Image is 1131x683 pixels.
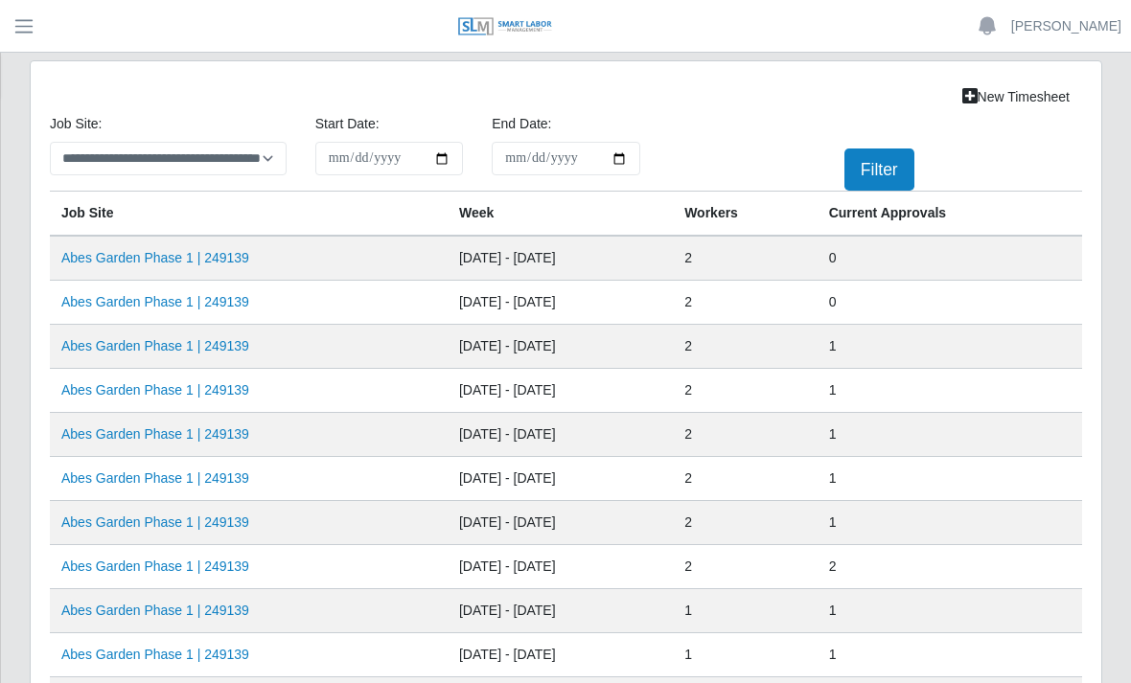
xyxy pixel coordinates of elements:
[818,192,1082,237] th: Current Approvals
[818,236,1082,281] td: 0
[673,325,818,369] td: 2
[448,192,673,237] th: Week
[61,338,249,353] a: Abes Garden Phase 1 | 249139
[448,369,673,413] td: [DATE] - [DATE]
[673,413,818,457] td: 2
[61,603,249,618] a: Abes Garden Phase 1 | 249139
[61,558,249,574] a: Abes Garden Phase 1 | 249139
[673,369,818,413] td: 2
[844,148,914,191] button: Filter
[673,545,818,589] td: 2
[673,501,818,545] td: 2
[61,382,249,398] a: Abes Garden Phase 1 | 249139
[818,545,1082,589] td: 2
[61,647,249,662] a: Abes Garden Phase 1 | 249139
[61,514,249,530] a: Abes Garden Phase 1 | 249139
[448,236,673,281] td: [DATE] - [DATE]
[673,457,818,501] td: 2
[818,633,1082,677] td: 1
[448,413,673,457] td: [DATE] - [DATE]
[61,250,249,265] a: Abes Garden Phase 1 | 249139
[448,281,673,325] td: [DATE] - [DATE]
[448,545,673,589] td: [DATE] - [DATE]
[818,281,1082,325] td: 0
[50,114,102,134] label: job site:
[673,236,818,281] td: 2
[492,114,551,134] label: End Date:
[818,325,1082,369] td: 1
[448,457,673,501] td: [DATE] - [DATE]
[61,294,249,309] a: Abes Garden Phase 1 | 249139
[448,501,673,545] td: [DATE] - [DATE]
[673,192,818,237] th: Workers
[818,369,1082,413] td: 1
[457,16,553,37] img: SLM Logo
[673,281,818,325] td: 2
[315,114,380,134] label: Start Date:
[61,426,249,442] a: Abes Garden Phase 1 | 249139
[818,589,1082,633] td: 1
[1011,16,1121,36] a: [PERSON_NAME]
[448,633,673,677] td: [DATE] - [DATE]
[448,589,673,633] td: [DATE] - [DATE]
[950,80,1082,114] a: New Timesheet
[61,470,249,486] a: Abes Garden Phase 1 | 249139
[673,633,818,677] td: 1
[818,501,1082,545] td: 1
[673,589,818,633] td: 1
[50,192,448,237] th: job site
[448,325,673,369] td: [DATE] - [DATE]
[818,413,1082,457] td: 1
[818,457,1082,501] td: 1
